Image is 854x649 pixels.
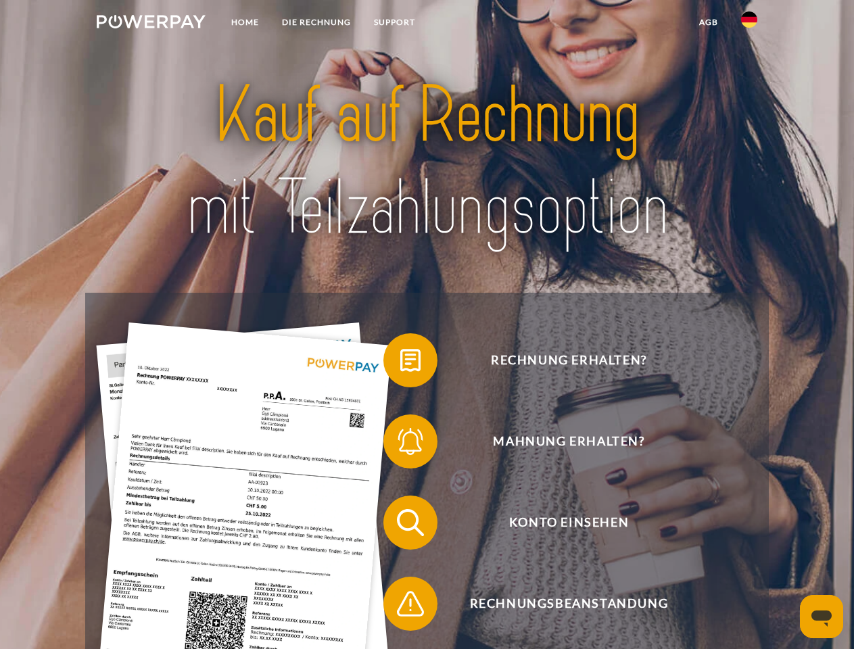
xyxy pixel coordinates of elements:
img: de [741,11,757,28]
button: Mahnung erhalten? [383,414,735,468]
span: Rechnungsbeanstandung [403,577,734,631]
img: qb_bell.svg [394,425,427,458]
span: Rechnung erhalten? [403,333,734,387]
a: SUPPORT [362,10,427,34]
span: Konto einsehen [403,496,734,550]
img: logo-powerpay-white.svg [97,15,206,28]
a: agb [688,10,730,34]
button: Rechnungsbeanstandung [383,577,735,631]
img: qb_bill.svg [394,343,427,377]
a: Home [220,10,270,34]
img: qb_search.svg [394,506,427,539]
a: DIE RECHNUNG [270,10,362,34]
iframe: Schaltfläche zum Öffnen des Messaging-Fensters [800,595,843,638]
button: Rechnung erhalten? [383,333,735,387]
img: title-powerpay_de.svg [129,65,725,259]
span: Mahnung erhalten? [403,414,734,468]
button: Konto einsehen [383,496,735,550]
img: qb_warning.svg [394,587,427,621]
